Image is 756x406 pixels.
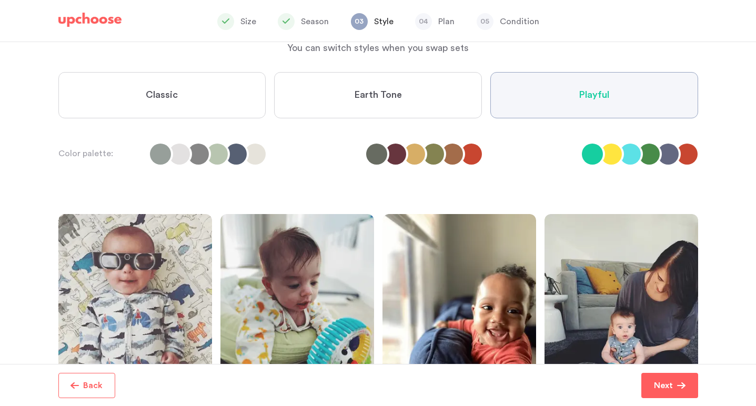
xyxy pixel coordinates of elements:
[83,379,103,392] p: Back
[240,15,256,28] p: Size
[287,43,469,53] span: You can switch styles when you swap sets
[477,13,493,30] span: 05
[351,13,368,30] span: 03
[146,89,178,101] span: Classic
[58,373,115,398] button: Back
[579,89,609,101] span: Playful
[438,15,455,28] p: Plan
[415,13,432,30] span: 04
[58,13,122,32] a: UpChoose
[654,379,673,392] p: Next
[641,373,698,398] button: Next
[301,15,329,28] p: Season
[58,13,122,27] img: UpChoose
[374,15,394,28] p: Style
[354,89,402,101] span: Earth Tone
[500,15,539,28] p: Condition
